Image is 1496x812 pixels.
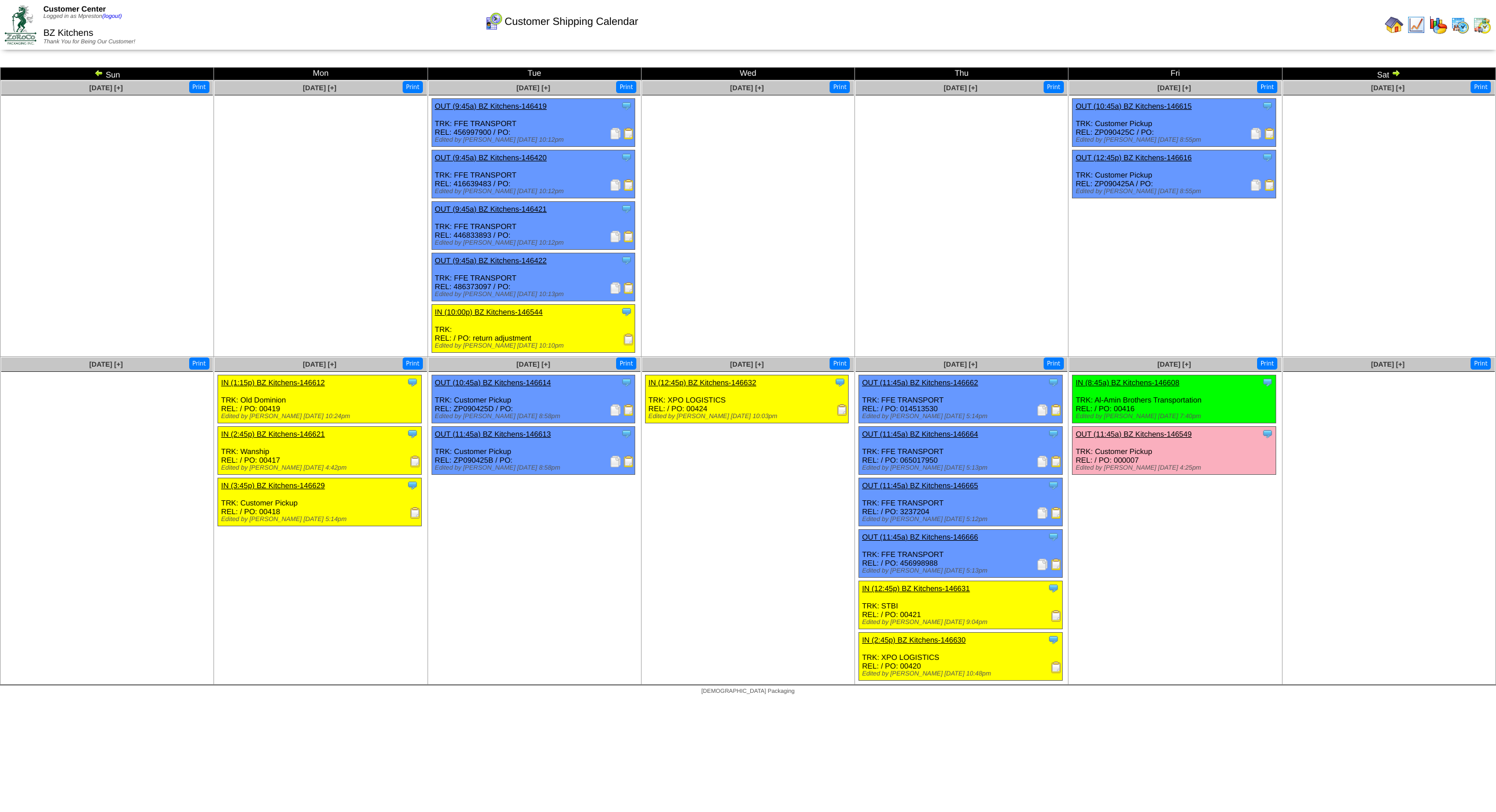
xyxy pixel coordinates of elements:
[1451,16,1469,34] img: calendarprod.gif
[1471,81,1491,93] button: Print
[407,428,418,440] img: Tooltip
[862,567,1062,574] div: Edited by [PERSON_NAME] [DATE] 5:13pm
[517,360,550,368] a: [DATE] [+]
[1051,662,1062,673] img: Receiving Document
[1158,84,1191,92] span: [DATE] [+]
[621,306,632,318] img: Tooltip
[730,360,764,368] a: [DATE] [+]
[1037,507,1048,519] img: Packing Slip
[1473,16,1491,34] img: calendarinout.gif
[1075,464,1276,471] div: Edited by [PERSON_NAME] [DATE] 4:25pm
[89,84,123,92] a: [DATE] [+]
[862,584,970,593] a: IN (12:45p) BZ Kitchens-146631
[1037,456,1048,467] img: Packing Slip
[1250,179,1262,191] img: Packing Slip
[1048,479,1059,491] img: Tooltip
[830,81,850,93] button: Print
[435,205,547,213] a: OUT (9:45a) BZ Kitchens-146421
[1407,16,1425,34] img: line_graph.gif
[610,282,621,294] img: Packing Slip
[5,5,36,44] img: ZoRoCo_Logo(Green%26Foil)%20jpg.webp
[435,136,635,143] div: Edited by [PERSON_NAME] [DATE] 10:12pm
[435,378,551,387] a: OUT (10:45a) BZ Kitchens-146614
[1075,378,1179,387] a: IN (8:45a) BZ Kitchens-146608
[43,28,93,38] span: BZ Kitchens
[407,377,418,388] img: Tooltip
[1429,16,1447,34] img: graph.gif
[484,12,503,31] img: calendarcustomer.gif
[1048,531,1059,542] img: Tooltip
[616,357,636,370] button: Print
[435,308,543,316] a: IN (10:00p) BZ Kitchens-146544
[944,360,977,368] a: [DATE] [+]
[610,179,621,191] img: Packing Slip
[1158,360,1191,368] a: [DATE] [+]
[1257,81,1277,93] button: Print
[648,413,849,420] div: Edited by [PERSON_NAME] [DATE] 10:03pm
[1264,128,1276,139] img: Bill of Lading
[1371,360,1405,368] a: [DATE] [+]
[1048,582,1059,594] img: Tooltip
[1391,68,1401,77] img: arrowright.gif
[1075,153,1192,162] a: OUT (12:45p) BZ Kitchens-146616
[862,413,1062,420] div: Edited by [PERSON_NAME] [DATE] 5:14pm
[403,81,423,93] button: Print
[1075,102,1192,110] a: OUT (10:45a) BZ Kitchens-146615
[859,530,1063,578] div: TRK: FFE TRANSPORT REL: / PO: 456998988
[1073,427,1276,475] div: TRK: Customer Pickup REL: / PO: 000007
[189,357,209,370] button: Print
[221,464,421,471] div: Edited by [PERSON_NAME] [DATE] 4:42pm
[89,360,123,368] a: [DATE] [+]
[1037,559,1048,570] img: Packing Slip
[1051,456,1062,467] img: Bill of Lading
[435,239,635,246] div: Edited by [PERSON_NAME] [DATE] 10:12pm
[834,377,846,388] img: Tooltip
[432,427,635,475] div: TRK: Customer Pickup REL: ZP090425B / PO:
[428,68,641,80] td: Tue
[862,619,1062,626] div: Edited by [PERSON_NAME] [DATE] 9:04pm
[1471,357,1491,370] button: Print
[221,516,421,523] div: Edited by [PERSON_NAME] [DATE] 5:14pm
[1257,357,1277,370] button: Print
[621,152,632,163] img: Tooltip
[432,375,635,423] div: TRK: Customer Pickup REL: ZP090425D / PO:
[855,68,1068,80] td: Thu
[1073,99,1276,147] div: TRK: Customer Pickup REL: ZP090425C / PO:
[830,357,850,370] button: Print
[432,99,635,147] div: TRK: FFE TRANSPORT REL: 456997900 / PO:
[43,5,106,13] span: Customer Center
[435,256,547,265] a: OUT (9:45a) BZ Kitchens-146422
[1048,634,1059,645] img: Tooltip
[1262,100,1273,112] img: Tooltip
[403,357,423,370] button: Print
[1371,84,1405,92] span: [DATE] [+]
[504,16,638,28] span: Customer Shipping Calendar
[94,68,104,77] img: arrowleft.gif
[1385,16,1403,34] img: home.gif
[610,404,621,416] img: Packing Slip
[221,413,421,420] div: Edited by [PERSON_NAME] [DATE] 10:24pm
[645,375,849,423] div: TRK: XPO LOGISTICS REL: / PO: 00424
[862,378,978,387] a: OUT (11:45a) BZ Kitchens-146662
[730,84,764,92] a: [DATE] [+]
[1262,428,1273,440] img: Tooltip
[218,478,422,526] div: TRK: Customer Pickup REL: / PO: 00418
[837,404,848,416] img: Receiving Document
[1044,81,1064,93] button: Print
[1068,68,1282,80] td: Fri
[435,188,635,195] div: Edited by [PERSON_NAME] [DATE] 10:12pm
[43,39,135,45] span: Thank You for Being Our Customer!
[410,456,421,467] img: Receiving Document
[610,231,621,242] img: Packing Slip
[859,581,1063,629] div: TRK: STBI REL: / PO: 00421
[1051,559,1062,570] img: Bill of Lading
[1048,428,1059,440] img: Tooltip
[214,68,428,80] td: Mon
[221,378,325,387] a: IN (1:15p) BZ Kitchens-146612
[623,334,635,345] img: Receiving Document
[435,464,635,471] div: Edited by [PERSON_NAME] [DATE] 8:58pm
